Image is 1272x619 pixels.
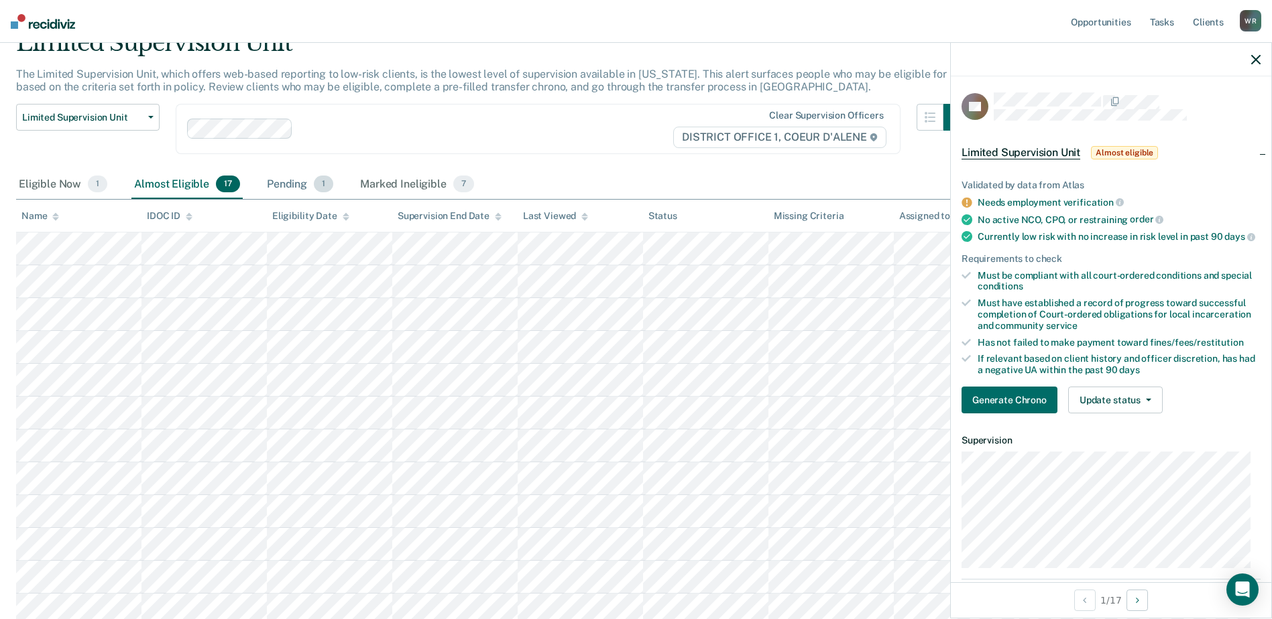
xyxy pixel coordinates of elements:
span: Limited Supervision Unit [22,112,143,123]
a: Navigate to form link [962,387,1063,413]
div: Has not failed to make payment toward [978,337,1261,348]
div: Almost Eligible [131,170,243,200]
div: Open Intercom Messenger [1226,573,1259,606]
div: Must be compliant with all court-ordered conditions and special conditions [978,270,1261,293]
div: Requirements to check [962,253,1261,265]
button: Next Opportunity [1126,590,1148,611]
div: If relevant based on client history and officer discretion, has had a negative UA within the past 90 [978,353,1261,376]
span: DISTRICT OFFICE 1, COEUR D'ALENE [673,127,886,148]
span: fines/fees/restitution [1150,337,1244,348]
span: 17 [216,176,240,193]
div: Limited Supervision UnitAlmost eligible [951,131,1271,174]
span: Almost eligible [1091,146,1158,159]
div: Status [648,210,677,222]
div: Assigned to [899,210,962,222]
span: days [1224,231,1255,242]
div: Clear supervision officers [769,110,883,121]
div: Validated by data from Atlas [962,180,1261,191]
img: Recidiviz [11,14,75,29]
div: Supervision End Date [398,210,502,222]
div: Limited Supervision Unit [16,29,970,68]
div: Eligibility Date [272,210,349,222]
div: Marked Ineligible [357,170,477,200]
div: Currently low risk with no increase in risk level in past 90 [978,230,1261,243]
span: order [1130,214,1163,224]
div: No active NCO, CPO, or restraining [978,214,1261,226]
div: Needs employment verification [978,196,1261,208]
button: Update status [1068,387,1163,413]
span: 1 [88,176,107,193]
span: 1 [314,176,333,193]
p: The Limited Supervision Unit, which offers web-based reporting to low-risk clients, is the lowest... [16,68,970,93]
button: Generate Chrono [962,387,1057,413]
span: days [1119,364,1139,375]
div: Last Viewed [523,210,588,222]
button: Previous Opportunity [1074,590,1096,611]
div: 1 / 17 [951,582,1271,618]
div: Name [21,210,59,222]
div: Pending [264,170,336,200]
div: Must have established a record of progress toward successful completion of Court-ordered obligati... [978,297,1261,331]
span: service [1046,320,1078,331]
div: W R [1240,10,1261,31]
div: IDOC ID [147,210,192,222]
span: Limited Supervision Unit [962,146,1080,159]
div: Eligible Now [16,170,110,200]
dt: Supervision [962,435,1261,446]
div: Missing Criteria [774,210,844,222]
span: 7 [453,176,474,193]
